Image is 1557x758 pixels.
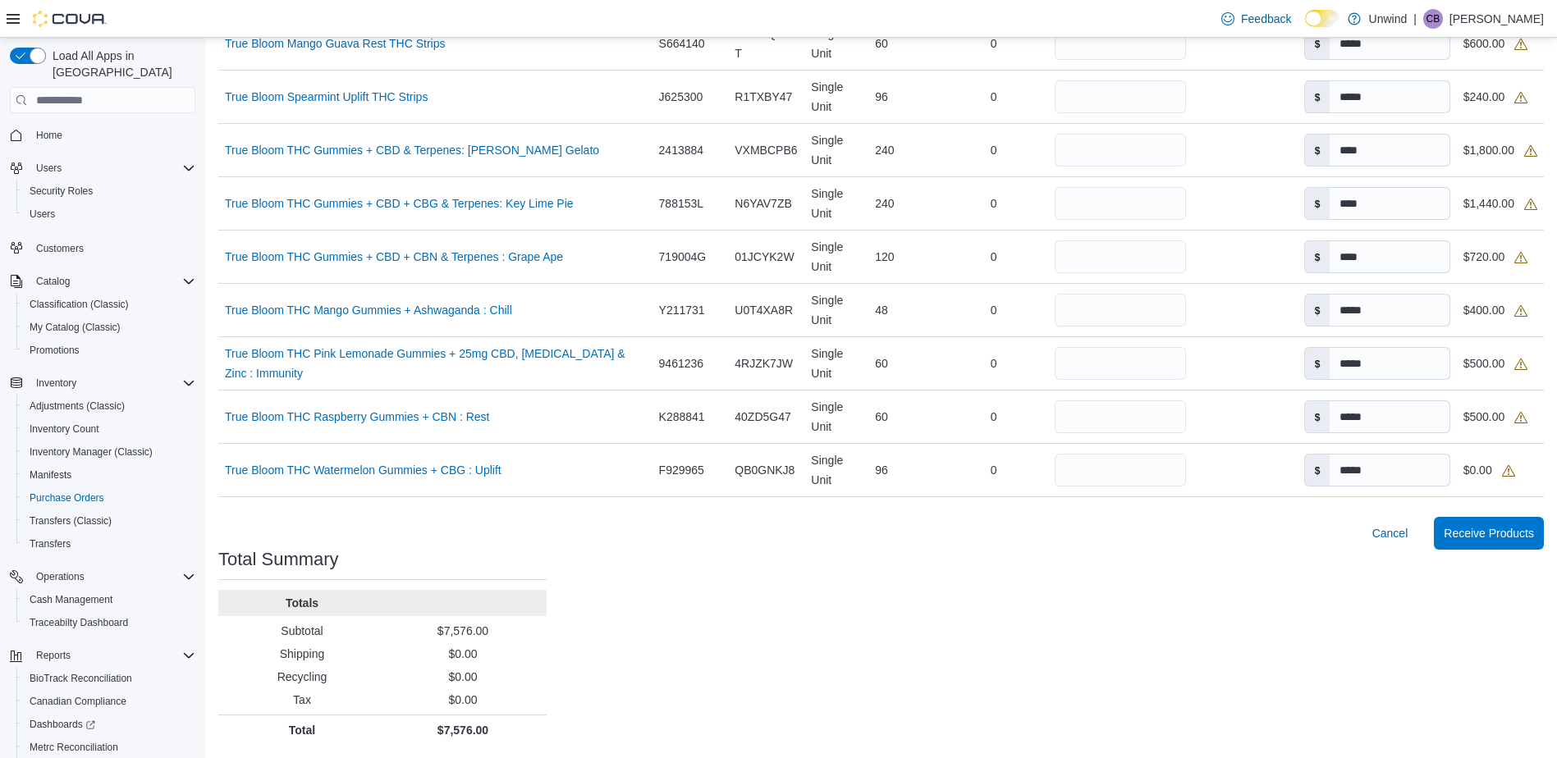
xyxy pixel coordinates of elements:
[804,390,868,443] div: Single Unit
[23,442,159,462] a: Inventory Manager (Classic)
[30,400,125,413] span: Adjustments (Classic)
[804,177,868,230] div: Single Unit
[939,347,1048,380] div: 0
[735,300,793,320] span: U0T4XA8R
[225,407,489,427] a: True Bloom THC Raspberry Gummies + CBN : Rest
[30,646,195,665] span: Reports
[36,129,62,142] span: Home
[225,646,379,662] p: Shipping
[23,442,195,462] span: Inventory Manager (Classic)
[16,532,202,555] button: Transfers
[225,140,599,160] a: True Bloom THC Gummies + CBD & Terpenes: [PERSON_NAME] Gelato
[1434,517,1544,550] button: Receive Products
[868,294,939,326] div: 48
[23,340,86,360] a: Promotions
[16,203,202,226] button: Users
[23,340,195,360] span: Promotions
[3,372,202,395] button: Inventory
[30,239,90,258] a: Customers
[23,204,195,224] span: Users
[23,534,77,554] a: Transfers
[30,567,91,587] button: Operations
[1444,525,1534,541] span: Receive Products
[16,418,202,441] button: Inventory Count
[1463,87,1528,107] div: $240.00
[659,300,705,320] span: Y211731
[225,722,379,738] p: Total
[30,321,121,334] span: My Catalog (Classic)
[30,491,104,505] span: Purchase Orders
[659,460,704,480] span: F929965
[868,80,939,113] div: 96
[225,595,379,611] p: Totals
[30,344,80,357] span: Promotions
[23,613,195,632] span: Traceabilty Dashboard
[386,692,540,708] p: $0.00
[16,588,202,611] button: Cash Management
[386,623,540,639] p: $7,576.00
[30,272,76,291] button: Catalog
[23,613,135,632] a: Traceabilty Dashboard
[735,24,798,63] span: W3VPQNFT
[225,623,379,639] p: Subtotal
[16,339,202,362] button: Promotions
[868,134,939,167] div: 240
[23,488,195,508] span: Purchase Orders
[23,715,195,734] span: Dashboards
[23,181,195,201] span: Security Roles
[23,488,111,508] a: Purchase Orders
[36,162,62,175] span: Users
[30,373,83,393] button: Inventory
[1366,517,1415,550] button: Cancel
[1305,188,1330,219] label: $
[225,300,512,320] a: True Bloom THC Mango Gummies + Ashwaganda : Chill
[225,460,501,480] a: True Bloom THC Watermelon Gummies + CBG : Uplift
[1305,27,1306,28] span: Dark Mode
[23,737,125,757] a: Metrc Reconciliation
[939,240,1048,273] div: 0
[1305,348,1330,379] label: $
[23,737,195,757] span: Metrc Reconciliation
[225,669,379,685] p: Recycling
[23,181,99,201] a: Security Roles
[868,454,939,486] div: 96
[36,242,84,255] span: Customers
[868,347,939,380] div: 60
[30,646,77,665] button: Reports
[30,567,195,587] span: Operations
[23,396,195,416] span: Adjustments (Classic)
[36,649,71,662] span: Reports
[659,87,703,107] span: J625300
[1305,28,1330,59] label: $
[30,373,195,393] span: Inventory
[23,669,195,688] span: BioTrack Reconciliation
[16,611,202,634] button: Traceabilty Dashboard
[735,460,795,480] span: QB0GNKJ8
[1463,460,1515,480] div: $0.00
[23,419,195,439] span: Inventory Count
[225,247,563,267] a: True Bloom THC Gummies + CBD + CBN & Terpenes : Grape Ape
[33,11,107,27] img: Cova
[939,400,1048,433] div: 0
[30,185,93,198] span: Security Roles
[16,180,202,203] button: Security Roles
[30,126,69,145] a: Home
[3,123,202,147] button: Home
[804,124,868,176] div: Single Unit
[1463,194,1537,213] div: $1,440.00
[30,537,71,550] span: Transfers
[939,454,1048,486] div: 0
[23,715,102,734] a: Dashboards
[735,354,793,373] span: 4RJZK7JW
[23,465,78,485] a: Manifests
[659,354,704,373] span: 9461236
[16,316,202,339] button: My Catalog (Classic)
[30,158,195,178] span: Users
[1463,300,1528,320] div: $400.00
[225,34,445,53] a: True Bloom Mango Guava Rest THC Strips
[939,187,1048,220] div: 0
[23,317,127,337] a: My Catalog (Classic)
[23,534,195,554] span: Transfers
[46,48,195,80] span: Load All Apps in [GEOGRAPHIC_DATA]
[868,187,939,220] div: 240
